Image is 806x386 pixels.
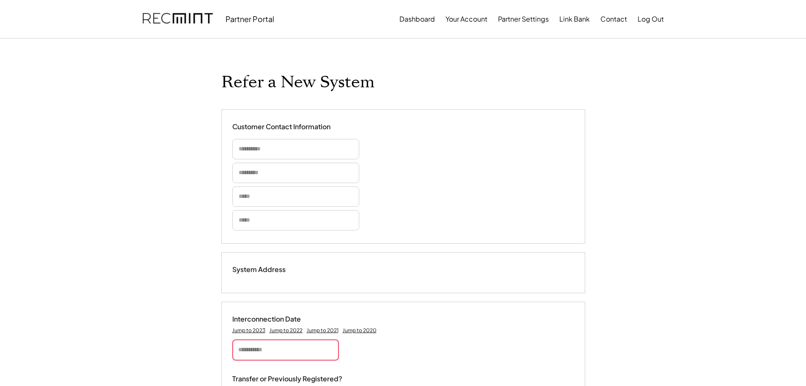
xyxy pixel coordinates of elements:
[270,327,303,334] div: Jump to 2022
[232,375,342,383] div: Transfer or Previously Registered?
[446,11,487,28] button: Your Account
[600,11,627,28] button: Contact
[232,315,317,324] div: Interconnection Date
[221,72,374,92] h1: Refer a New System
[232,122,330,131] div: Customer Contact Information
[399,11,435,28] button: Dashboard
[307,327,338,334] div: Jump to 2021
[498,11,549,28] button: Partner Settings
[559,11,590,28] button: Link Bank
[226,14,274,24] div: Partner Portal
[143,5,213,33] img: recmint-logotype%403x.png
[343,327,377,334] div: Jump to 2020
[232,265,317,274] div: System Address
[638,11,664,28] button: Log Out
[232,327,265,334] div: Jump to 2023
